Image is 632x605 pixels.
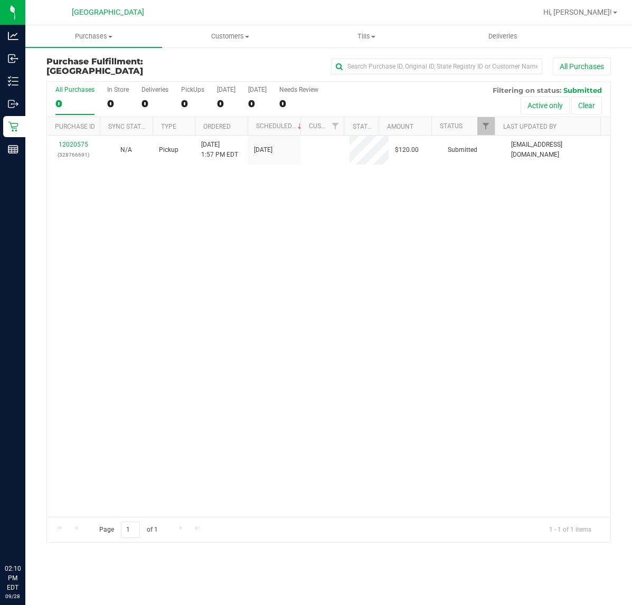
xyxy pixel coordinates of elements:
a: Last Updated By [503,123,556,130]
span: [DATE] [254,145,272,155]
div: [DATE] [248,86,267,93]
div: [DATE] [217,86,235,93]
a: Filter [477,117,495,135]
input: 1 [121,522,140,538]
div: 0 [279,98,318,110]
h3: Purchase Fulfillment: [46,57,234,75]
inline-svg: Reports [8,144,18,155]
a: Filter [326,117,344,135]
a: Type [161,123,176,130]
span: Purchases [25,32,162,41]
a: Customers [162,25,299,47]
div: PickUps [181,86,204,93]
span: [EMAIL_ADDRESS][DOMAIN_NAME] [511,140,604,160]
span: Pickup [159,145,178,155]
button: Clear [571,97,602,114]
inline-svg: Inbound [8,53,18,64]
span: Submitted [563,86,602,94]
div: Needs Review [279,86,318,93]
span: Tills [299,32,435,41]
a: Tills [298,25,435,47]
a: Deliveries [435,25,572,47]
span: [GEOGRAPHIC_DATA] [72,8,144,17]
span: Filtering on status: [493,86,561,94]
span: [DATE] 1:57 PM EDT [201,140,238,160]
div: 0 [248,98,267,110]
span: Submitted [448,145,477,155]
a: Status [440,122,463,130]
iframe: Resource center [11,521,42,552]
p: 02:10 PM EDT [5,564,21,592]
span: Customers [163,32,298,41]
inline-svg: Outbound [8,99,18,109]
span: $120.00 [395,145,419,155]
div: 0 [217,98,235,110]
span: [GEOGRAPHIC_DATA] [46,66,143,76]
a: 12020575 [59,141,88,148]
button: Active only [521,97,570,114]
button: All Purchases [553,57,611,75]
inline-svg: Retail [8,121,18,132]
div: Deliveries [142,86,168,93]
div: 0 [181,98,204,110]
div: All Purchases [55,86,95,93]
inline-svg: Analytics [8,31,18,41]
div: 0 [55,98,95,110]
input: Search Purchase ID, Original ID, State Registry ID or Customer Name... [331,59,542,74]
a: Purchase ID [55,123,95,130]
div: In Store [107,86,129,93]
button: N/A [120,145,132,155]
span: 1 - 1 of 1 items [541,522,600,537]
div: 0 [107,98,129,110]
a: State Registry ID [353,123,408,130]
a: Sync Status [108,123,149,130]
span: Deliveries [474,32,532,41]
span: Page of 1 [90,522,166,538]
a: Amount [387,123,413,130]
span: Hi, [PERSON_NAME]! [543,8,612,16]
div: 0 [142,98,168,110]
p: 09/28 [5,592,21,600]
a: Customer [309,122,342,130]
p: (328766691) [53,150,93,160]
a: Scheduled [256,122,304,130]
a: Purchases [25,25,162,47]
inline-svg: Inventory [8,76,18,87]
a: Ordered [203,123,231,130]
span: Not Applicable [120,146,132,153]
